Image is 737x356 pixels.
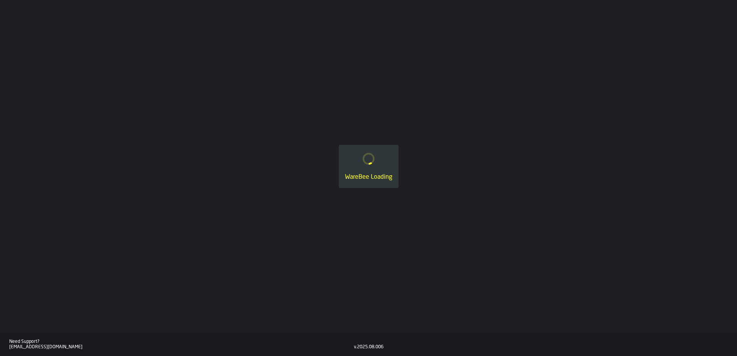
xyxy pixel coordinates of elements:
div: WareBee Loading [345,173,392,182]
div: Need Support? [9,339,354,344]
a: Need Support?[EMAIL_ADDRESS][DOMAIN_NAME] [9,339,354,350]
div: v. [354,344,357,350]
div: 2025.08.006 [357,344,384,350]
div: [EMAIL_ADDRESS][DOMAIN_NAME] [9,344,354,350]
